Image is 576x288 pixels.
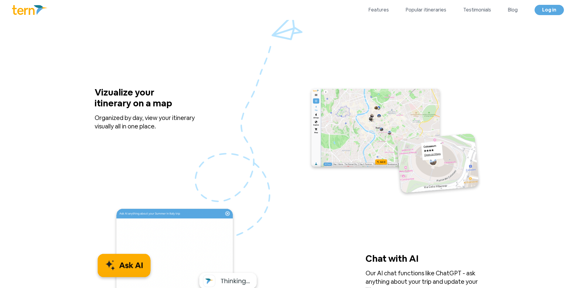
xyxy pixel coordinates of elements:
[508,6,518,14] a: Blog
[12,5,47,15] img: Logo
[369,6,389,14] a: Features
[95,114,211,131] p: Organized by day, view your itinerary visually all in one place.
[535,5,564,15] a: Log in
[366,253,462,269] p: Chat with AI
[406,6,446,14] a: Popular itineraries
[95,87,191,114] p: Vizualize your itinerary on a map
[463,6,491,14] a: Testimonials
[308,87,482,197] img: itinerary_map.039b9530.svg
[542,7,556,13] span: Log in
